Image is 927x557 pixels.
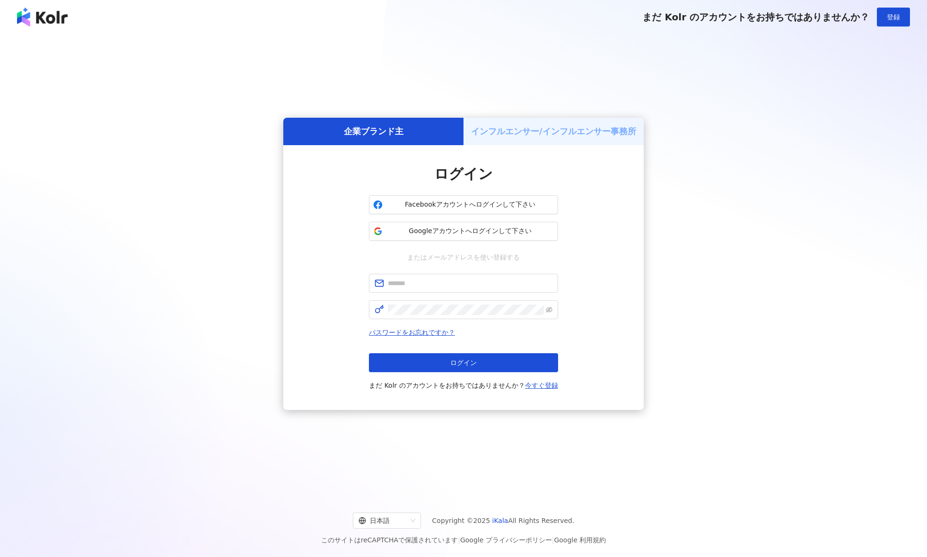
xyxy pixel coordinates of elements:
a: 今すぐ登録 [525,382,558,389]
span: このサイトはreCAPTCHAで保護されています [321,534,606,546]
span: | [552,536,554,544]
span: またはメールアドレスを使い登録する [401,252,526,262]
span: Facebookアカウントへログインして下さい [386,200,554,209]
a: iKala [492,517,508,524]
span: まだ Kolr のアカウントをお持ちではありませんか？ [369,380,558,391]
span: Googleアカウントへログインして下さい [386,226,554,236]
span: まだ Kolr のアカウントをお持ちではありませんか？ [642,11,869,23]
span: ログイン [450,359,477,366]
span: ログイン [434,165,493,182]
button: ログイン [369,353,558,372]
span: Copyright © 2025 All Rights Reserved. [432,515,575,526]
span: | [458,536,460,544]
button: Facebookアカウントへログインして下さい [369,195,558,214]
a: Google プライバシーポリシー [460,536,552,544]
div: 日本語 [359,513,407,528]
a: パスワードをお忘れですか？ [369,329,455,336]
button: Googleアカウントへログインして下さい [369,222,558,241]
h5: インフルエンサー/インフルエンサー事務所 [471,125,636,137]
button: 登録 [877,8,910,26]
span: 登録 [887,13,900,21]
span: eye-invisible [546,306,552,313]
h5: 企業ブランド主 [344,125,403,137]
a: Google 利用規約 [554,536,606,544]
img: logo [17,8,68,26]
